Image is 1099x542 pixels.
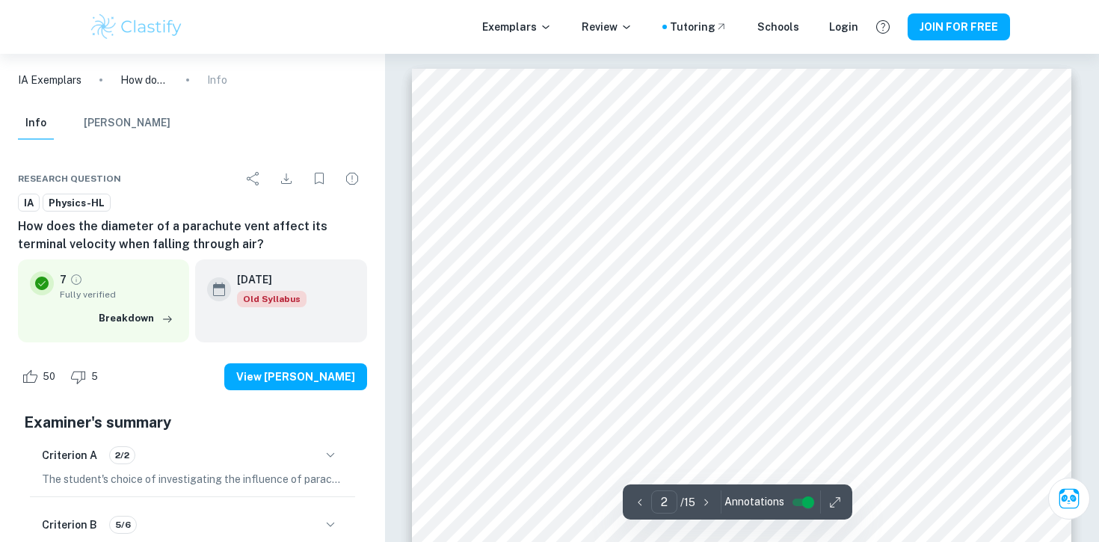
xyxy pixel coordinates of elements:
a: Tutoring [670,19,727,35]
span: 5 [83,369,106,384]
span: Research question [18,172,121,185]
button: Breakdown [95,307,177,330]
button: JOIN FOR FREE [908,13,1010,40]
a: Grade fully verified [70,273,83,286]
div: Dislike [67,365,106,389]
img: Clastify logo [89,12,184,42]
a: Login [829,19,858,35]
p: Exemplars [482,19,552,35]
a: Physics-HL [43,194,111,212]
button: View [PERSON_NAME] [224,363,367,390]
h6: Criterion B [42,517,97,533]
p: / 15 [680,494,695,511]
p: The student's choice of investigating the influence of parachute vent size on terminal velocity i... [42,471,343,487]
button: [PERSON_NAME] [84,107,170,140]
div: Share [238,164,268,194]
button: Info [18,107,54,140]
button: Help and Feedback [870,14,896,40]
a: Schools [757,19,799,35]
span: 2/2 [110,449,135,462]
div: Like [18,365,64,389]
h5: Examiner's summary [24,411,361,434]
span: 5/6 [110,518,136,532]
span: IA [19,196,39,211]
span: Annotations [724,494,784,510]
span: Fully verified [60,288,177,301]
a: IA Exemplars [18,72,81,88]
p: Review [582,19,632,35]
p: How does the diameter of a parachute vent affect its terminal velocity when falling through air? [120,72,168,88]
a: IA [18,194,40,212]
div: Download [271,164,301,194]
div: Report issue [337,164,367,194]
h6: How does the diameter of a parachute vent affect its terminal velocity when falling through air? [18,218,367,253]
button: Ask Clai [1048,478,1090,520]
span: Old Syllabus [237,291,307,307]
h6: [DATE] [237,271,295,288]
p: 7 [60,271,67,288]
p: Info [207,72,227,88]
div: Starting from the May 2025 session, the Physics IA requirements have changed. It's OK to refer to... [237,291,307,307]
div: Bookmark [304,164,334,194]
h6: Criterion A [42,447,97,464]
span: Physics-HL [43,196,110,211]
span: 50 [34,369,64,384]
